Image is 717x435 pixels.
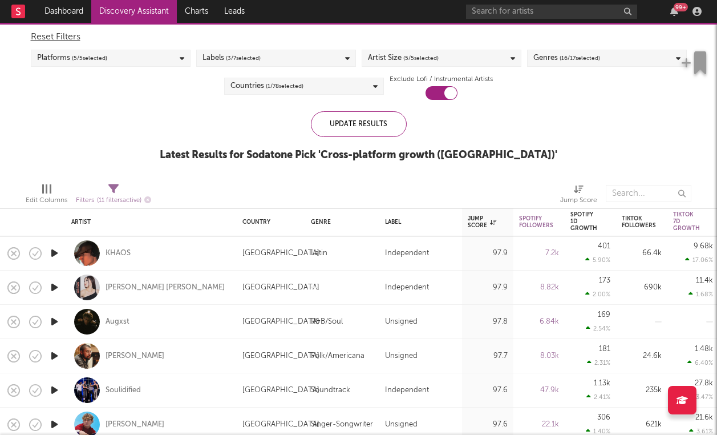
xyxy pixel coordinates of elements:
span: ( 5 / 5 selected) [403,51,439,65]
div: 66.4k [622,247,662,260]
div: Jump Score [560,194,597,207]
div: 1.13k [594,380,610,387]
div: Artist [71,219,225,225]
div: Spotify 1D Growth [570,211,597,232]
div: [GEOGRAPHIC_DATA] [242,349,319,363]
div: 2.41 % [586,393,610,401]
span: ( 1 / 78 selected) [266,79,303,93]
span: ( 5 / 5 selected) [72,51,107,65]
div: 8.82k [519,281,559,295]
div: 5.90 % [585,256,610,264]
div: Independent [385,384,429,397]
a: Augxst [106,317,129,327]
div: Filters [76,194,151,208]
div: 17.06 % [685,256,713,264]
div: Genre [311,219,368,225]
div: Spotify Followers [519,215,553,229]
div: 97.9 [468,281,508,295]
div: Platforms [37,51,107,65]
span: ( 3 / 7 selected) [226,51,261,65]
a: [PERSON_NAME] [106,420,164,430]
div: Singer-Songwriter [311,418,373,432]
div: R&B/Soul [311,315,343,329]
input: Search... [606,185,691,202]
div: Edit Columns [26,179,67,212]
div: Independent [385,281,429,295]
div: 7.2k [519,247,559,260]
div: 47.9k [519,384,559,397]
div: Country [242,219,294,225]
div: Jump Score [560,179,597,212]
div: 97.8 [468,315,508,329]
div: 2.00 % [585,291,610,298]
div: 97.6 [468,418,508,432]
div: 1.40 % [586,428,610,435]
div: [GEOGRAPHIC_DATA] [242,418,319,432]
div: [GEOGRAPHIC_DATA] [242,247,319,260]
div: 3.61 % [689,428,713,435]
div: 173 [599,277,610,284]
div: Latest Results for Sodatone Pick ' Cross-platform growth ([GEOGRAPHIC_DATA]) ' [160,148,557,162]
div: 6.84k [519,315,559,329]
div: [GEOGRAPHIC_DATA] [242,315,319,329]
div: Tiktok 7D Growth [673,211,700,232]
div: 690k [622,281,662,295]
div: Unsigned [385,315,418,329]
div: 13.47 % [686,393,713,401]
div: Jump Score [468,215,496,229]
div: 24.6k [622,349,662,363]
div: Latin [311,247,327,260]
div: Tiktok Followers [622,215,656,229]
div: 2.31 % [587,359,610,366]
div: Genres [533,51,600,65]
button: 99+ [670,7,678,16]
div: 11.4k [696,277,713,284]
div: 97.6 [468,384,508,397]
div: 181 [599,345,610,353]
div: 6.40 % [687,359,713,366]
div: 21.6k [695,414,713,421]
a: [PERSON_NAME] [106,351,164,361]
div: Independent [385,247,429,260]
div: 97.7 [468,349,508,363]
div: 1.48k [695,345,713,353]
span: ( 16 / 17 selected) [560,51,600,65]
a: [PERSON_NAME] [PERSON_NAME] [106,283,225,293]
div: Filters(11 filters active) [76,179,151,212]
div: Artist Size [368,51,439,65]
div: Soundtrack [311,384,350,397]
div: 9.68k [694,243,713,250]
div: Unsigned [385,418,418,432]
div: 2.54 % [586,325,610,332]
div: Folk/Americana [311,349,364,363]
div: 22.1k [519,418,559,432]
div: 27.8k [695,380,713,387]
div: 1.68 % [688,291,713,298]
div: Countries [230,79,303,93]
span: ( 11 filters active) [97,198,141,204]
div: Label [385,219,451,225]
label: Exclude Lofi / Instrumental Artists [390,72,493,86]
div: 306 [597,414,610,421]
a: Soulidified [106,385,141,396]
div: 8.03k [519,349,559,363]
div: [GEOGRAPHIC_DATA] [242,384,319,397]
div: Edit Columns [26,194,67,207]
div: 97.9 [468,247,508,260]
div: 621k [622,418,662,432]
div: Update Results [311,111,407,137]
div: Unsigned [385,349,418,363]
div: 401 [598,243,610,250]
div: 169 [598,311,610,319]
a: KHAOS [106,248,131,259]
div: 99 + [674,3,688,11]
div: Labels [202,51,261,65]
div: 235k [622,384,662,397]
div: [GEOGRAPHIC_DATA] [242,281,319,295]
